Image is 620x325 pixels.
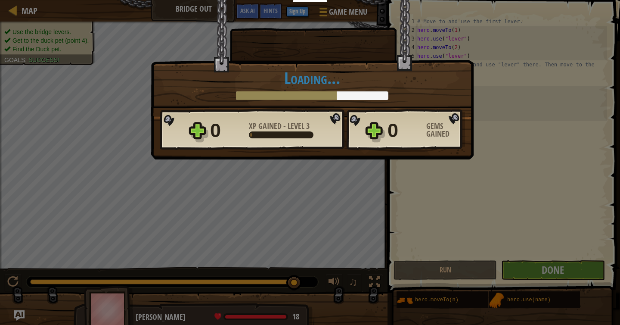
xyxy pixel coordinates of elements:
[426,122,465,138] div: Gems Gained
[387,117,421,144] div: 0
[286,121,306,131] span: Level
[249,122,310,130] div: -
[160,69,465,87] h1: Loading...
[249,121,283,131] span: XP Gained
[210,117,244,144] div: 0
[306,121,310,131] span: 3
